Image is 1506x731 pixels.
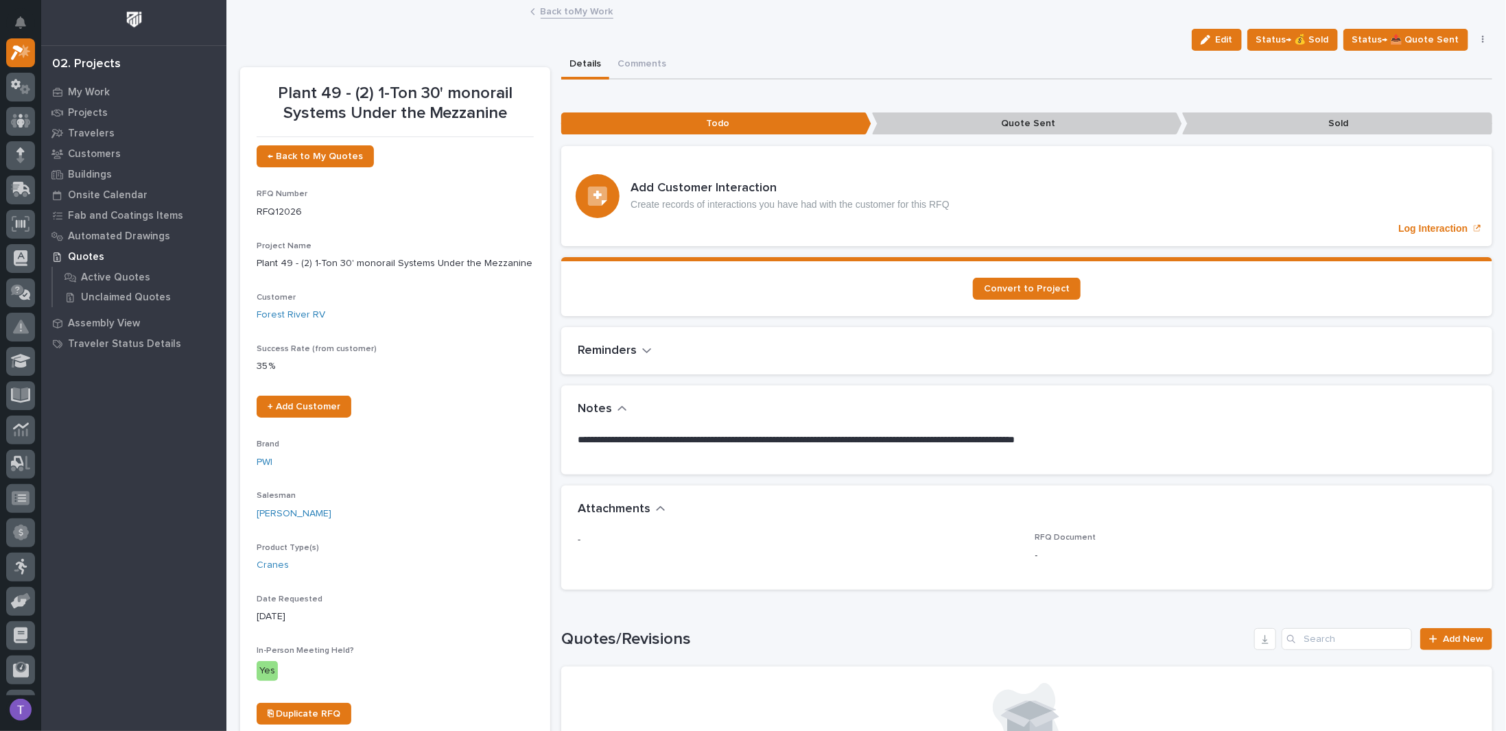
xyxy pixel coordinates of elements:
p: Todo [561,112,871,135]
p: Create records of interactions you have had with the customer for this RFQ [631,199,950,211]
a: PWI [257,455,272,470]
span: Salesman [257,492,296,500]
p: Quotes [68,251,104,263]
a: Automated Drawings [41,226,226,246]
a: Cranes [257,558,289,573]
p: Log Interaction [1398,223,1468,235]
p: Active Quotes [81,272,150,284]
a: Unclaimed Quotes [53,287,226,307]
span: Status→ 💰 Sold [1256,32,1329,48]
h2: Notes [578,402,612,417]
span: Date Requested [257,595,322,603]
button: users-avatar [6,695,35,724]
a: ⎘ Duplicate RFQ [257,703,351,725]
p: Quote Sent [872,112,1182,135]
p: Customers [68,148,121,160]
div: Notifications [17,16,35,38]
p: RFQ12026 [257,205,534,219]
a: Forest River RV [257,308,325,322]
a: Quotes [41,246,226,267]
div: 02. Projects [52,57,121,72]
span: Add New [1443,634,1483,644]
p: 35 % [257,359,534,374]
p: Travelers [68,128,115,140]
p: Unclaimed Quotes [81,291,171,304]
a: Assembly View [41,313,226,333]
p: Plant 49 - (2) 1-Ton 30' monorail Systems Under the Mezzanine [257,256,534,271]
a: Convert to Project [973,278,1081,300]
p: - [578,533,1018,547]
p: Automated Drawings [68,230,170,243]
span: RFQ Number [257,190,307,198]
a: Customers [41,143,226,164]
p: Plant 49 - (2) 1-Ton 30' monorail Systems Under the Mezzanine [257,84,534,123]
span: Status→ 📤 Quote Sent [1352,32,1459,48]
button: Status→ 📤 Quote Sent [1343,29,1468,51]
button: Comments [609,51,674,80]
a: Add New [1420,628,1492,650]
input: Search [1282,628,1412,650]
p: Buildings [68,169,112,181]
p: Sold [1182,112,1492,135]
h1: Quotes/Revisions [561,630,1249,649]
span: Brand [257,440,279,448]
a: Traveler Status Details [41,333,226,354]
span: Convert to Project [984,284,1070,293]
h2: Reminders [578,344,637,359]
a: Back toMy Work [541,3,613,19]
a: Travelers [41,123,226,143]
a: My Work [41,82,226,102]
button: Status→ 💰 Sold [1247,29,1338,51]
a: ← Back to My Quotes [257,145,374,167]
span: Project Name [257,242,311,250]
span: RFQ Document [1035,534,1096,542]
a: Active Quotes [53,267,226,287]
span: In-Person Meeting Held? [257,647,354,655]
a: Fab and Coatings Items [41,205,226,226]
p: My Work [68,86,110,99]
button: Edit [1192,29,1242,51]
a: [PERSON_NAME] [257,507,331,521]
button: Reminders [578,344,652,359]
span: ← Back to My Quotes [268,152,363,161]
p: [DATE] [257,610,534,624]
img: Workspace Logo [121,7,147,32]
button: Notes [578,402,627,417]
h3: Add Customer Interaction [631,181,950,196]
p: Fab and Coatings Items [68,210,183,222]
p: - [1035,549,1476,563]
button: Details [561,51,609,80]
h2: Attachments [578,502,650,517]
p: Projects [68,107,108,119]
span: ⎘ Duplicate RFQ [268,709,340,719]
span: Customer [257,293,296,302]
button: Attachments [578,502,666,517]
span: Product Type(s) [257,544,319,552]
a: Onsite Calendar [41,184,226,205]
p: Traveler Status Details [68,338,181,350]
span: Edit [1216,34,1233,46]
p: Assembly View [68,317,140,330]
button: Notifications [6,8,35,37]
a: + Add Customer [257,396,351,418]
a: Log Interaction [561,146,1492,246]
span: Success Rate (from customer) [257,345,377,353]
span: + Add Customer [268,402,340,411]
a: Buildings [41,164,226,184]
p: Onsite Calendar [68,189,148,202]
div: Yes [257,661,278,681]
a: Projects [41,102,226,123]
